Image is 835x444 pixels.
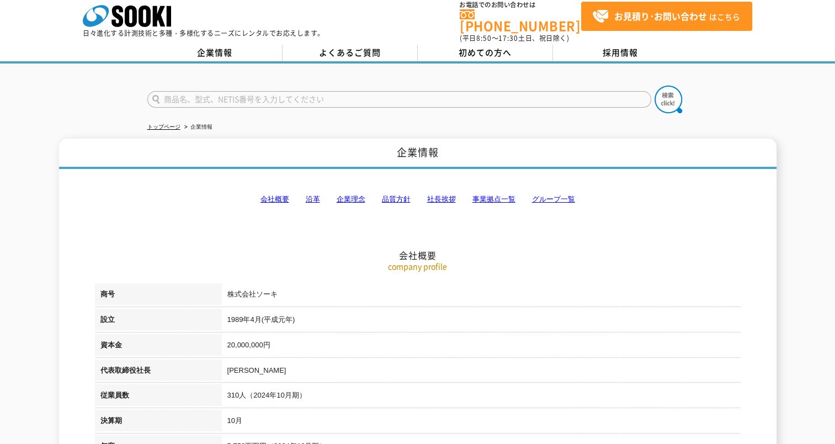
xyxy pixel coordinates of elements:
[498,33,518,43] span: 17:30
[283,45,418,61] a: よくあるご質問
[95,139,741,261] h2: 会社概要
[222,283,741,309] td: 株式会社ソーキ
[260,195,289,203] a: 会社概要
[147,45,283,61] a: 企業情報
[532,195,575,203] a: グループ一覧
[418,45,553,61] a: 初めての方へ
[222,309,741,334] td: 1989年4月(平成元年)
[592,8,740,25] span: はこちら
[222,384,741,410] td: 310人（2024年10月期）
[553,45,688,61] a: 採用情報
[460,33,569,43] span: (平日 ～ 土日、祝日除く)
[427,195,456,203] a: 社長挨拶
[459,46,512,59] span: 初めての方へ
[382,195,411,203] a: 品質方針
[59,139,777,169] h1: 企業情報
[147,124,180,130] a: トップページ
[95,410,222,435] th: 決算期
[581,2,752,31] a: お見積り･お問い合わせはこちら
[460,2,581,8] span: お電話でのお問い合わせは
[460,9,581,32] a: [PHONE_NUMBER]
[147,91,651,108] input: 商品名、型式、NETIS番号を入力してください
[83,30,325,36] p: 日々進化する計測技術と多種・多様化するニーズにレンタルでお応えします。
[476,33,492,43] span: 8:50
[655,86,682,113] img: btn_search.png
[182,121,212,133] li: 企業情報
[95,384,222,410] th: 従業員数
[95,283,222,309] th: 商号
[337,195,365,203] a: 企業理念
[95,334,222,360] th: 資本金
[306,195,320,203] a: 沿革
[222,360,741,385] td: [PERSON_NAME]
[222,334,741,360] td: 20,000,000円
[614,9,707,23] strong: お見積り･お問い合わせ
[95,360,222,385] th: 代表取締役社長
[95,261,741,272] p: company profile
[95,309,222,334] th: 設立
[472,195,515,203] a: 事業拠点一覧
[222,410,741,435] td: 10月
